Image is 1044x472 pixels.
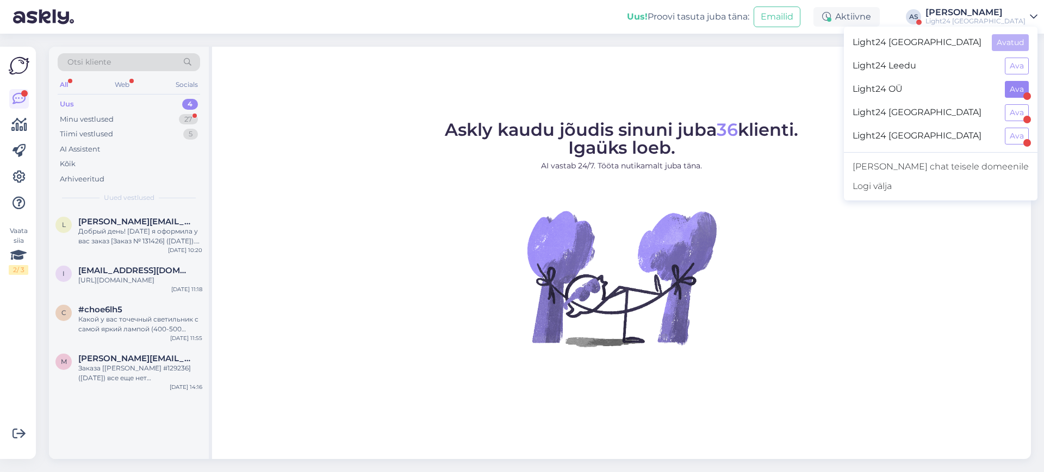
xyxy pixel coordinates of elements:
div: [URL][DOMAIN_NAME] [78,275,202,285]
div: Logi välja [844,177,1037,196]
a: [PERSON_NAME]Light24 [GEOGRAPHIC_DATA] [925,8,1037,26]
span: c [61,309,66,317]
b: Uus! [627,11,648,22]
div: Light24 [GEOGRAPHIC_DATA] [925,17,1026,26]
span: i [63,269,65,278]
div: 5 [183,129,198,140]
div: Tiimi vestlused [60,129,113,140]
span: Light24 [GEOGRAPHIC_DATA] [853,128,996,144]
button: Ava [1005,128,1029,144]
div: Arhiveeritud [60,174,104,185]
a: [PERSON_NAME] chat teisele domeenile [844,157,1037,177]
div: Proovi tasuta juba täna: [627,10,749,23]
span: Otsi kliente [67,56,111,68]
span: Light24 Leedu [853,58,996,74]
div: [DATE] 11:18 [171,285,202,293]
div: All [58,78,70,92]
div: 2 / 3 [9,265,28,275]
div: AS [906,9,921,24]
span: l [62,221,66,229]
div: Vaata siia [9,226,28,275]
span: mara.sosare@balticmonitor.com [78,354,191,363]
div: Web [113,78,132,92]
img: No Chat active [524,180,719,376]
div: Какой у вас точечный светильник с самой яркий лампой (400-500 люмен)? [78,314,202,334]
div: [DATE] 14:16 [170,383,202,391]
span: #choe6lh5 [78,305,122,314]
button: Ava [1005,104,1029,121]
span: Askly kaudu jõudis sinuni juba klienti. Igaüks loeb. [445,119,798,158]
span: 36 [717,119,738,140]
div: Socials [173,78,200,92]
span: Light24 [GEOGRAPHIC_DATA] [853,104,996,121]
div: [DATE] 11:55 [170,334,202,342]
p: AI vastab 24/7. Tööta nutikamalt juba täna. [445,160,798,172]
div: Minu vestlused [60,114,114,125]
span: Light24 OÜ [853,81,996,98]
span: Light24 [GEOGRAPHIC_DATA] [853,34,983,51]
span: innademyd2022@gmail.com [78,266,191,275]
div: [PERSON_NAME] [925,8,1026,17]
button: Ava [1005,81,1029,98]
div: Заказа [[PERSON_NAME] #129236] ([DATE]) все еще нет ([PERSON_NAME], [PERSON_NAME]). Прошу ответит... [78,363,202,383]
span: lena.oginc@inbox.lv [78,217,191,226]
div: Добрый день! [DATE] я оформила у вас заказ [Заказ № 131426] ([DATE]). До сих пор от вас ни заказа... [78,226,202,246]
div: AI Assistent [60,144,100,155]
span: m [61,357,67,366]
div: Aktiivne [813,7,880,27]
div: Uus [60,99,74,110]
div: 4 [182,99,198,110]
div: [DATE] 10:20 [168,246,202,254]
img: Askly Logo [9,55,29,76]
button: Emailid [754,7,800,27]
button: Ava [1005,58,1029,74]
span: Uued vestlused [104,193,154,203]
div: 27 [179,114,198,125]
div: Kõik [60,159,76,169]
button: Avatud [992,34,1029,51]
